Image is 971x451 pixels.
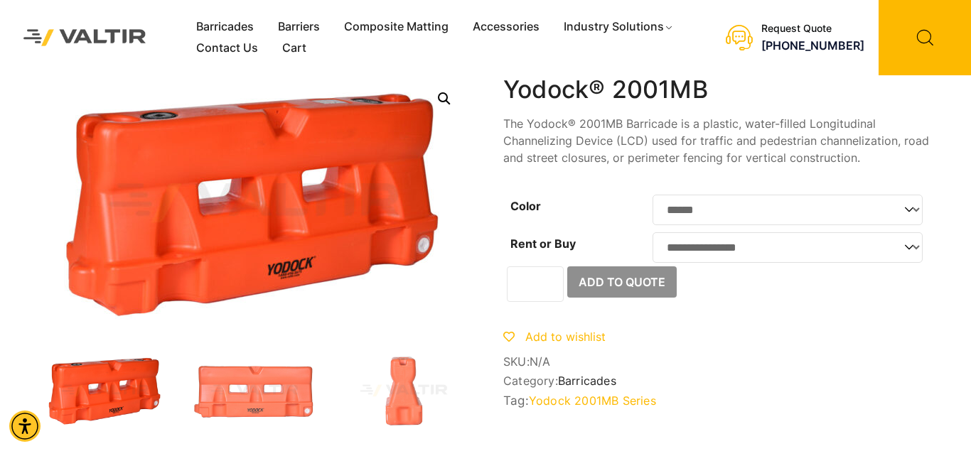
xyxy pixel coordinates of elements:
[503,115,930,166] p: The Yodock® 2001MB Barricade is a plastic, water-filled Longitudinal Channelizing Device (LCD) us...
[567,266,677,298] button: Add to Quote
[266,16,332,38] a: Barriers
[461,16,552,38] a: Accessories
[270,38,318,59] a: Cart
[332,16,461,38] a: Composite Matting
[552,16,686,38] a: Industry Solutions
[529,393,656,408] a: Yodock 2001MB Series
[503,393,930,408] span: Tag:
[503,374,930,388] span: Category:
[558,374,616,388] a: Barricades
[761,38,864,53] a: [PHONE_NUMBER]
[191,352,318,429] img: 2001MB_Org_Front.jpg
[510,237,576,251] label: Rent or Buy
[184,16,266,38] a: Barricades
[761,23,864,35] div: Request Quote
[340,352,468,429] img: 2001MB_Org_Side.jpg
[41,352,169,429] img: 2001MB_Org_3Q.jpg
[530,354,551,369] span: N/A
[503,330,606,344] a: Add to wishlist
[507,266,564,302] input: Product quantity
[184,38,270,59] a: Contact Us
[503,355,930,369] span: SKU:
[9,411,41,442] div: Accessibility Menu
[510,199,541,213] label: Color
[503,75,930,104] h1: Yodock® 2001MB
[525,330,606,344] span: Add to wishlist
[11,16,159,59] img: Valtir Rentals
[431,86,457,112] a: 🔍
